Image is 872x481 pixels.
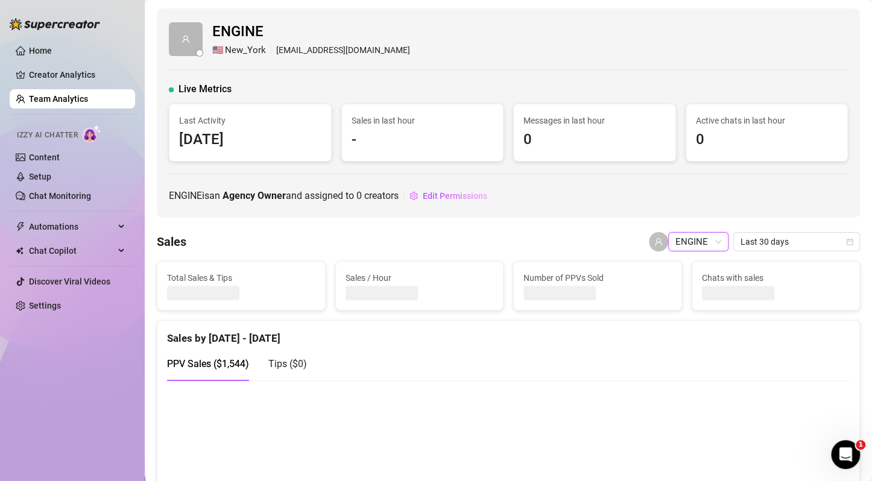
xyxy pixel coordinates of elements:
[167,321,850,347] div: Sales by [DATE] - [DATE]
[29,172,51,181] a: Setup
[157,233,186,250] h4: Sales
[409,186,488,206] button: Edit Permissions
[409,192,418,200] span: setting
[29,301,61,310] a: Settings
[654,237,663,246] span: user
[423,191,487,201] span: Edit Permissions
[167,358,249,369] span: PPV Sales ( $1,544 )
[346,271,494,285] span: Sales / Hour
[741,233,853,251] span: Last 30 days
[523,271,672,285] span: Number of PPVs Sold
[10,18,100,30] img: logo-BBDzfeDw.svg
[16,222,25,231] span: thunderbolt
[702,271,850,285] span: Chats with sales
[212,43,224,58] span: 🇺🇸
[179,82,232,96] span: Live Metrics
[225,43,266,58] span: New_York
[212,43,410,58] div: [EMAIL_ADDRESS][DOMAIN_NAME]
[83,125,101,142] img: AI Chatter
[167,271,315,285] span: Total Sales & Tips
[268,358,307,369] span: Tips ( $0 )
[675,233,721,251] span: ENGINE
[29,241,115,260] span: Chat Copilot
[29,46,52,55] a: Home
[29,152,60,162] a: Content
[696,114,838,127] span: Active chats in last hour
[182,35,190,43] span: user
[169,188,399,203] span: ENGINE is an and assigned to creators
[212,20,410,43] span: ENGINE
[17,130,78,141] span: Izzy AI Chatter
[29,277,110,286] a: Discover Viral Videos
[523,128,666,151] span: 0
[696,128,838,151] span: 0
[29,94,88,104] a: Team Analytics
[29,65,125,84] a: Creator Analytics
[856,440,865,450] span: 1
[352,114,494,127] span: Sales in last hour
[846,238,853,245] span: calendar
[29,191,91,201] a: Chat Monitoring
[179,114,321,127] span: Last Activity
[223,190,286,201] b: Agency Owner
[16,247,24,255] img: Chat Copilot
[29,217,115,236] span: Automations
[356,190,362,201] span: 0
[831,440,860,469] iframe: Intercom live chat
[523,114,666,127] span: Messages in last hour
[179,128,321,151] span: [DATE]
[352,128,494,151] span: -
